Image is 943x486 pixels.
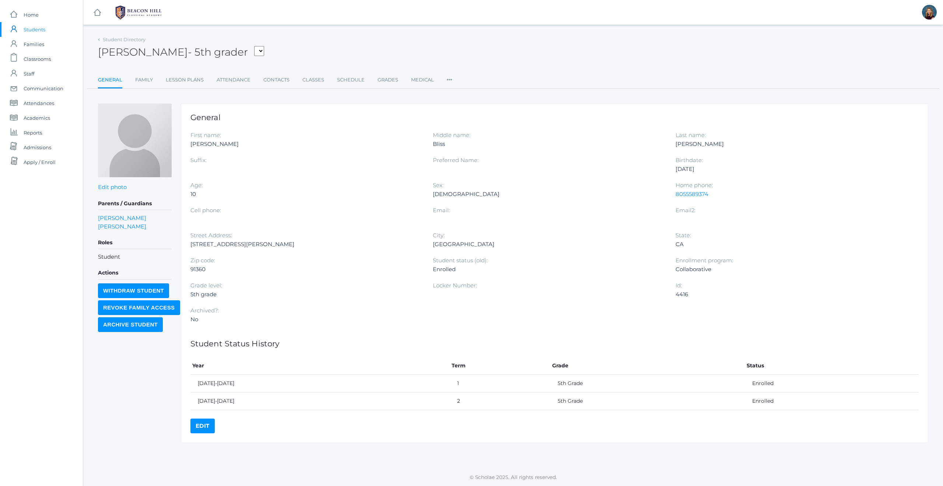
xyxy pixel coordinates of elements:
a: [PERSON_NAME] [98,222,146,231]
label: State: [676,232,691,239]
label: Suffix: [190,157,207,164]
div: [PERSON_NAME] [190,140,422,148]
label: Zip code: [190,257,215,264]
label: Street Address: [190,232,232,239]
div: [DEMOGRAPHIC_DATA] [433,190,664,199]
div: No [190,315,422,324]
span: Admissions [24,140,51,155]
a: General [98,73,122,88]
label: Preferred Name: [433,157,478,164]
td: 5th Grade [550,392,745,410]
td: Enrolled [745,392,919,410]
div: [GEOGRAPHIC_DATA] [433,240,664,249]
span: Academics [24,111,50,125]
th: Grade [550,357,745,375]
a: Family [135,73,153,87]
td: [DATE]-[DATE] [190,392,450,410]
div: 10 [190,190,422,199]
label: Age: [190,182,203,189]
input: Archive Student [98,317,163,332]
a: Classes [302,73,324,87]
a: Contacts [263,73,290,87]
span: Reports [24,125,42,140]
span: Apply / Enroll [24,155,56,169]
a: 8055589374 [676,190,708,197]
div: [STREET_ADDRESS][PERSON_NAME] [190,240,422,249]
a: Edit photo [98,183,127,190]
label: Middle name: [433,132,470,139]
span: Classrooms [24,52,51,66]
a: Edit [190,419,215,433]
a: Grades [378,73,398,87]
span: - 5th grader [188,46,248,58]
td: 1 [450,375,550,392]
td: 5th Grade [550,375,745,392]
th: Status [745,357,919,375]
h5: Parents / Guardians [98,197,172,210]
li: Student [98,253,172,261]
span: Attendances [24,96,54,111]
label: First name: [190,132,221,139]
label: Email: [433,207,450,214]
span: Students [24,22,45,37]
div: 5th grade [190,290,422,299]
span: Home [24,7,39,22]
input: Revoke Family Access [98,300,180,315]
a: Lesson Plans [166,73,204,87]
label: City: [433,232,445,239]
img: BHCALogos-05-308ed15e86a5a0abce9b8dd61676a3503ac9727e845dece92d48e8588c001991.png [111,3,166,22]
label: Email2: [676,207,695,214]
td: [DATE]-[DATE] [190,375,450,392]
label: Locker Number: [433,282,477,289]
div: 4416 [676,290,907,299]
label: Sex: [433,182,444,189]
label: Home phone: [676,182,713,189]
label: Archived?: [190,307,219,314]
span: Communication [24,81,63,96]
a: Attendance [217,73,250,87]
div: CA [676,240,907,249]
a: Schedule [337,73,365,87]
label: Cell phone: [190,207,221,214]
label: Last name: [676,132,706,139]
span: Staff [24,66,34,81]
th: Year [190,357,450,375]
th: Term [450,357,550,375]
div: [PERSON_NAME] [676,140,907,148]
td: 2 [450,392,550,410]
div: Collaborative [676,265,907,274]
p: © Scholae 2025. All rights reserved. [83,473,943,481]
span: Families [24,37,44,52]
label: Enrollment program: [676,257,733,264]
label: Student status (old): [433,257,488,264]
div: [DATE] [676,165,907,174]
div: Lindsay Leeds [922,5,937,20]
td: Enrolled [745,375,919,392]
h1: General [190,113,919,122]
a: [PERSON_NAME] [98,214,146,222]
a: Medical [411,73,434,87]
img: Pauline Harris [98,104,172,177]
input: Withdraw Student [98,283,169,298]
div: Enrolled [433,265,664,274]
label: Birthdate: [676,157,703,164]
label: Id: [676,282,682,289]
h5: Actions [98,267,172,279]
a: Student Directory [103,36,146,42]
h5: Roles [98,237,172,249]
div: Bliss [433,140,664,148]
h1: Student Status History [190,339,919,348]
label: Grade level: [190,282,222,289]
h2: [PERSON_NAME] [98,46,264,58]
div: 91360 [190,265,422,274]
